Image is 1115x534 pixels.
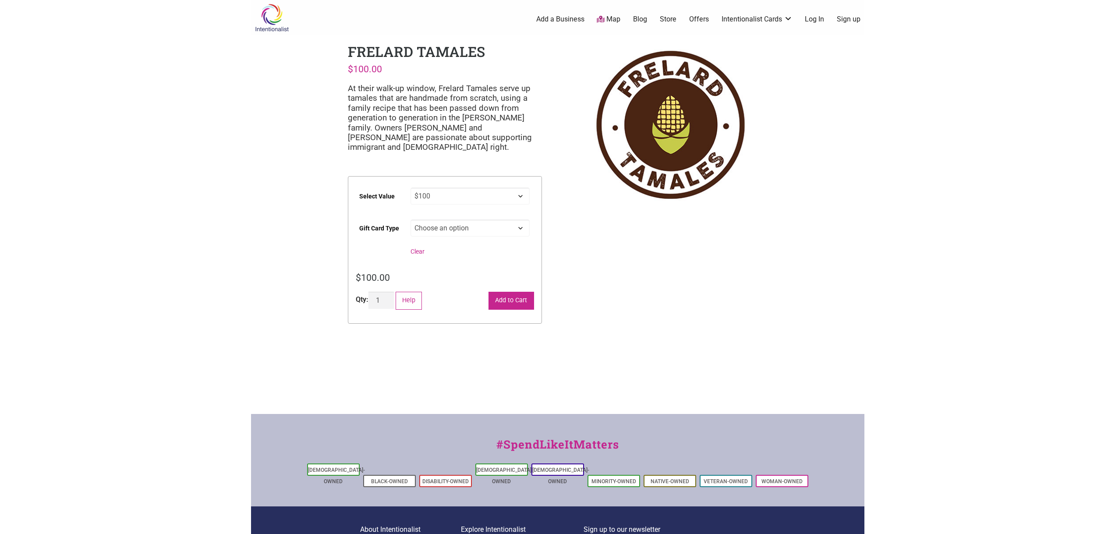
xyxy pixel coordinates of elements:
img: Intentionalist [251,4,293,32]
a: Store [660,14,676,24]
a: Clear options [411,248,425,255]
bdi: 100.00 [348,64,382,74]
a: Black-Owned [371,478,408,484]
span: $ [356,272,361,283]
a: Offers [689,14,709,24]
div: Qty: [356,294,368,305]
a: Intentionalist Cards [722,14,793,24]
img: SEA_FrelardTamales [573,42,767,208]
label: Select Value [359,187,395,206]
bdi: 100.00 [356,272,390,283]
input: Product quantity [368,292,394,309]
a: [DEMOGRAPHIC_DATA]-Owned [476,467,533,484]
iframe: Secure express checkout frame [346,337,544,361]
a: Minority-Owned [591,478,636,484]
a: Map [597,14,620,25]
a: Veteran-Owned [704,478,748,484]
h1: Frelard Tamales [348,42,485,61]
a: Native-Owned [651,478,689,484]
span: $ [348,64,353,74]
a: Disability-Owned [422,478,469,484]
a: Woman-Owned [761,478,803,484]
a: Add a Business [536,14,584,24]
a: Sign up [837,14,860,24]
button: Help [396,292,422,310]
p: At their walk-up window, Frelard Tamales serve up tamales that are handmade from scratch, using a... [348,84,542,152]
label: Gift Card Type [359,219,399,238]
a: [DEMOGRAPHIC_DATA]-Owned [532,467,589,484]
button: Add to Cart [488,292,534,310]
iframe: Secure express checkout frame [346,362,544,387]
div: #SpendLikeItMatters [251,436,864,462]
a: [DEMOGRAPHIC_DATA]-Owned [308,467,365,484]
a: Log In [805,14,824,24]
a: Blog [633,14,647,24]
